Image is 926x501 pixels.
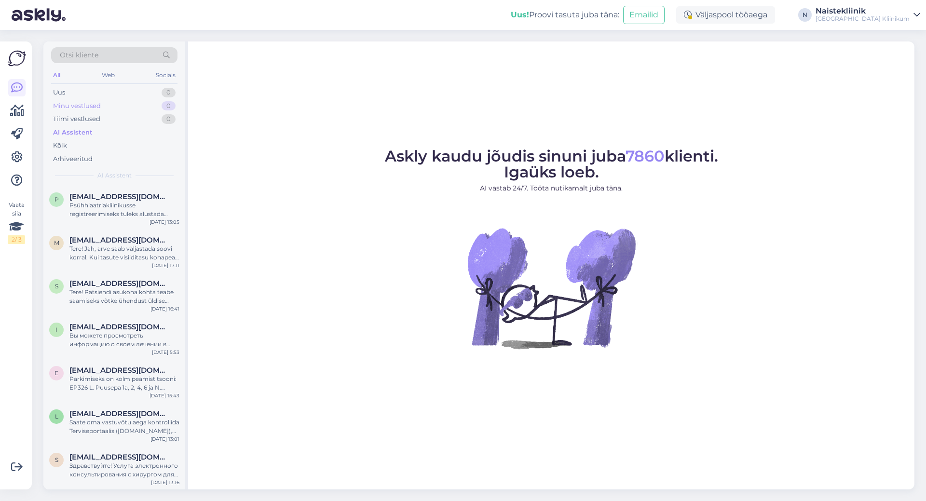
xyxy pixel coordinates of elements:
a: Naistekliinik[GEOGRAPHIC_DATA] Kliinikum [816,7,920,23]
div: Parkimiseks on kolm peamist tsooni: EP326 L. Puusepa 1a, 2, 4, 6 ja N. Lunini 6 ja 14 lähedal. Te... [69,375,179,392]
div: [DATE] 13:16 [151,479,179,486]
div: [GEOGRAPHIC_DATA] Kliinikum [816,15,910,23]
span: Otsi kliente [60,50,98,60]
span: p [54,196,59,203]
button: Emailid [623,6,665,24]
div: Вы можете просмотреть информацию о своем лечении в Пациентском Портале. Отчеты и данные появляютс... [69,331,179,349]
div: Saate oma vastuvõtu aega kontrollida Terviseportaalis ([DOMAIN_NAME]), Patsiendiportaalis ([DOMAI... [69,418,179,435]
div: Здравствуйте! Услуга электронного консультирования с хирургом для получения второго мнения в наше... [69,461,179,479]
span: irena.chevdar@gmail.com [69,323,170,331]
span: evelylumi18@gmail.com [69,366,170,375]
div: Väljaspool tööaega [676,6,775,24]
span: priivits.a@gmail.com [69,192,170,201]
span: s [55,456,58,463]
span: S [55,283,58,290]
div: Psühhiaatriakliinikusse registreerimiseks tuleks alustada vaimse tervise õe vastuvõtust. Aja saab... [69,201,179,218]
div: 2 / 3 [8,235,25,244]
span: AI Assistent [97,171,132,180]
p: AI vastab 24/7. Tööta nutikamalt juba täna. [385,183,718,193]
div: 0 [162,88,176,97]
div: N [798,8,812,22]
img: No Chat active [464,201,638,375]
div: [DATE] 5:53 [152,349,179,356]
div: Naistekliinik [816,7,910,15]
div: All [51,69,62,81]
span: l [55,413,58,420]
div: Uus [53,88,65,97]
span: i [55,326,57,333]
div: Web [100,69,117,81]
span: merleraa@gmail.com [69,236,170,244]
span: m [54,239,59,246]
span: Silver.muromets@rait.ee [69,279,170,288]
div: Tere! Jah, arve saab väljastada soovi korral. Kui tasute visiiditasu kohapeal, saate küsida prind... [69,244,179,262]
div: [DATE] 15:43 [150,392,179,399]
div: [DATE] 17:11 [152,262,179,269]
span: 7860 [626,147,665,165]
div: AI Assistent [53,128,93,137]
div: Arhiveeritud [53,154,93,164]
div: [DATE] 13:01 [150,435,179,443]
div: 0 [162,114,176,124]
div: [DATE] 16:41 [150,305,179,312]
span: lempriina@gmail.com [69,409,170,418]
div: Tere! Patsiendi asukoha kohta teabe saamiseks võtke ühendust üldise infotelefoniga 731 8111. [69,288,179,305]
span: e [54,369,58,377]
div: Vaata siia [8,201,25,244]
img: Askly Logo [8,49,26,68]
div: Minu vestlused [53,101,101,111]
div: Proovi tasuta juba täna: [511,9,619,21]
div: Socials [154,69,177,81]
div: Kõik [53,141,67,150]
div: Tiimi vestlused [53,114,100,124]
b: Uus! [511,10,529,19]
div: [DATE] 13:05 [150,218,179,226]
span: svetlanaart@icloud.com [69,453,170,461]
div: 0 [162,101,176,111]
span: Askly kaudu jõudis sinuni juba klienti. Igaüks loeb. [385,147,718,181]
